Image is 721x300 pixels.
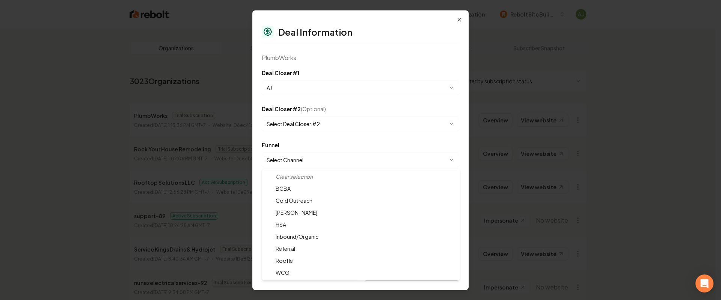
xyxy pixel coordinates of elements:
span: Cold Outreach [276,197,312,204]
span: [PERSON_NAME] [276,209,317,216]
span: Referral [276,245,295,252]
span: Clear selection [276,173,313,180]
span: WCG [276,269,290,276]
span: HSA [276,221,286,228]
span: BCBA [276,185,291,192]
span: Roofle [276,257,293,264]
span: Inbound/Organic [276,233,318,240]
